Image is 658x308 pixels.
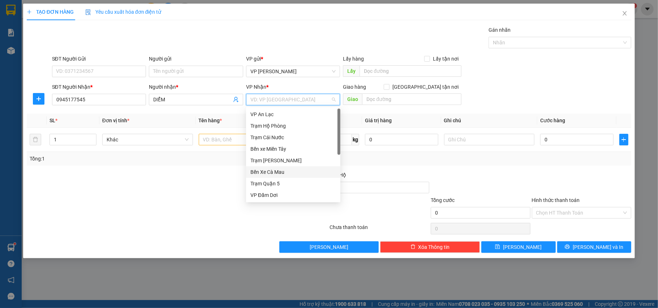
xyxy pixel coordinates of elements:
[250,66,336,77] span: VP Bạc Liêu
[343,84,366,90] span: Giao hàng
[107,134,189,145] span: Khác
[410,244,416,250] span: delete
[619,134,629,145] button: plus
[30,155,254,163] div: Tổng: 1
[246,143,340,155] div: Bến xe Miền Tây
[489,27,511,33] label: Gán nhãn
[441,114,538,128] th: Ghi chú
[246,178,340,189] div: Trạm Quận 5
[362,93,461,105] input: Dọc đường
[246,109,340,120] div: VP An Lạc
[615,4,635,24] button: Close
[622,10,628,16] span: close
[250,122,336,130] div: Trạm Hộ Phòng
[365,134,438,145] input: 0
[246,120,340,132] div: Trạm Hộ Phòng
[9,9,45,45] img: logo.jpg
[149,55,243,63] div: Người gửi
[199,118,222,123] span: Tên hàng
[246,155,340,166] div: Trạm Tắc Vân
[360,65,461,77] input: Dọc đường
[279,241,379,253] button: [PERSON_NAME]
[390,83,461,91] span: [GEOGRAPHIC_DATA] tận nơi
[250,133,336,141] div: Trạm Cái Nước
[418,243,450,251] span: Xóa Thông tin
[352,134,359,145] span: kg
[102,118,129,123] span: Đơn vị tính
[431,197,455,203] span: Tổng cước
[481,241,556,253] button: save[PERSON_NAME]
[246,166,340,178] div: Bến Xe Cà Mau
[250,110,336,118] div: VP An Lạc
[310,243,348,251] span: [PERSON_NAME]
[233,97,239,102] span: user-add
[33,93,44,105] button: plus
[573,243,623,251] span: [PERSON_NAME] và In
[620,137,628,142] span: plus
[343,93,362,105] span: Giao
[495,244,500,250] span: save
[27,9,32,14] span: plus
[246,132,340,143] div: Trạm Cái Nước
[565,244,570,250] span: printer
[329,223,430,236] div: Chưa thanh toán
[380,241,480,253] button: deleteXóa Thông tin
[250,157,336,164] div: Trạm [PERSON_NAME]
[503,243,542,251] span: [PERSON_NAME]
[68,18,302,27] li: 26 Phó Cơ Điều, Phường 12
[33,96,44,102] span: plus
[444,134,535,145] input: Ghi Chú
[27,9,74,15] span: TẠO ĐƠN HÀNG
[430,55,461,63] span: Lấy tận nơi
[68,27,302,36] li: Hotline: 02839552959
[199,134,289,145] input: VD: Bàn, Ghế
[250,191,336,199] div: VP Đầm Dơi
[250,180,336,188] div: Trạm Quận 5
[250,168,336,176] div: Bến Xe Cà Mau
[149,83,243,91] div: Người nhận
[85,9,91,15] img: icon
[85,9,162,15] span: Yêu cầu xuất hóa đơn điện tử
[343,56,364,62] span: Lấy hàng
[540,118,565,123] span: Cước hàng
[557,241,632,253] button: printer[PERSON_NAME] và In
[365,118,392,123] span: Giá trị hàng
[246,189,340,201] div: VP Đầm Dơi
[343,65,360,77] span: Lấy
[52,83,146,91] div: SĐT Người Nhận
[246,55,340,63] div: VP gửi
[532,197,580,203] label: Hình thức thanh toán
[30,134,41,145] button: delete
[52,55,146,63] div: SĐT Người Gửi
[9,52,126,64] b: GỬI : VP [PERSON_NAME]
[250,145,336,153] div: Bến xe Miền Tây
[246,84,266,90] span: VP Nhận
[50,118,55,123] span: SL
